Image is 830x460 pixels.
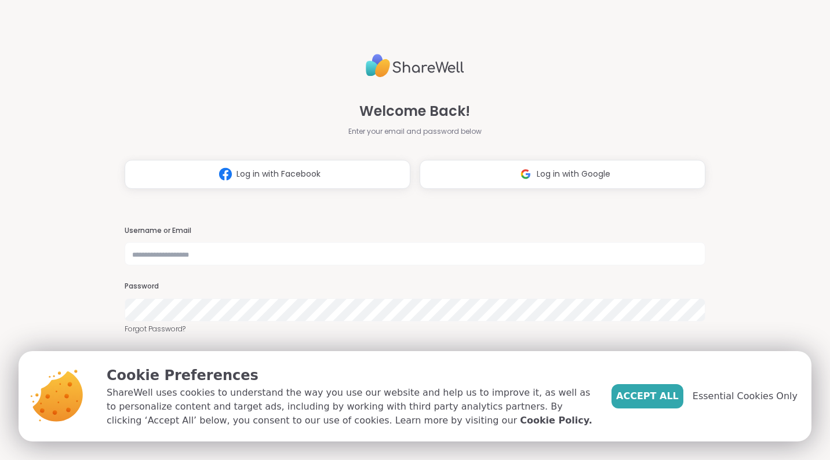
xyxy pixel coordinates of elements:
a: Forgot Password? [125,324,705,334]
button: Accept All [611,384,683,408]
button: Log in with Google [420,160,705,189]
span: Log in with Facebook [236,168,321,180]
p: ShareWell uses cookies to understand the way you use our website and help us to improve it, as we... [107,386,593,428]
span: Log in with Google [537,168,610,180]
h3: Username or Email [125,226,705,236]
p: Cookie Preferences [107,365,593,386]
img: ShareWell Logomark [515,163,537,185]
a: Cookie Policy. [520,414,592,428]
span: Welcome Back! [359,101,470,122]
button: Log in with Facebook [125,160,410,189]
span: Essential Cookies Only [693,389,798,403]
h3: Password [125,282,705,291]
img: ShareWell Logomark [214,163,236,185]
span: Enter your email and password below [348,126,482,137]
img: ShareWell Logo [366,49,464,82]
span: Accept All [616,389,679,403]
